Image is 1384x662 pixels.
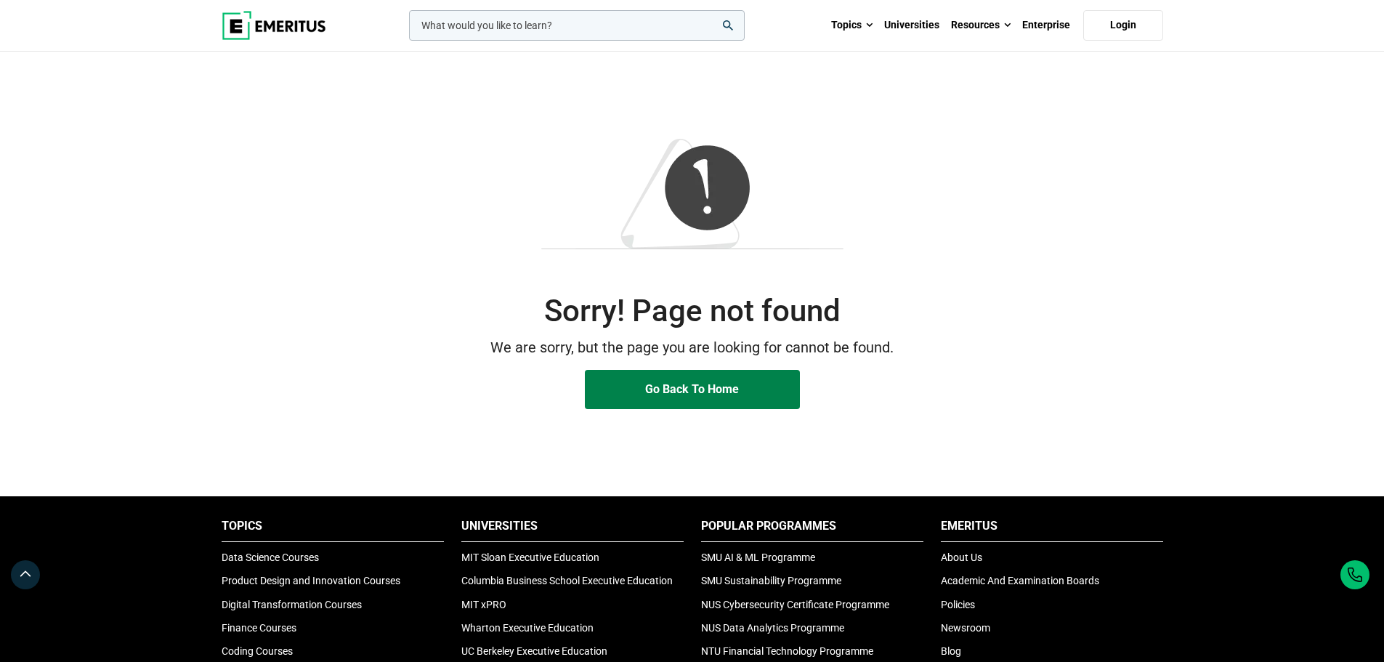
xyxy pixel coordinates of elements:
a: NUS Data Analytics Programme [701,622,844,634]
a: SMU AI & ML Programme [701,552,815,563]
span: Go Back To Home [645,382,739,396]
img: 404-Image [541,139,843,249]
a: MIT xPRO [461,599,506,610]
a: Go Back To Home [585,370,800,409]
a: Blog [941,645,961,657]
a: Academic And Examination Boards [941,575,1099,586]
h2: Sorry! Page not found [222,293,1163,329]
a: Product Design and Innovation Courses [222,575,400,586]
input: woocommerce-product-search-field-0 [409,10,745,41]
a: MIT Sloan Executive Education [461,552,599,563]
p: We are sorry, but the page you are looking for cannot be found. [222,336,1163,359]
a: NTU Financial Technology Programme [701,645,873,657]
a: Finance Courses [222,622,296,634]
a: Login [1083,10,1163,41]
a: Newsroom [941,622,990,634]
a: Wharton Executive Education [461,622,594,634]
a: Columbia Business School Executive Education [461,575,673,586]
a: About Us [941,552,982,563]
a: Data Science Courses [222,552,319,563]
a: Policies [941,599,975,610]
a: Coding Courses [222,645,293,657]
a: NUS Cybersecurity Certificate Programme [701,599,889,610]
a: SMU Sustainability Programme [701,575,841,586]
a: UC Berkeley Executive Education [461,645,607,657]
a: Digital Transformation Courses [222,599,362,610]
